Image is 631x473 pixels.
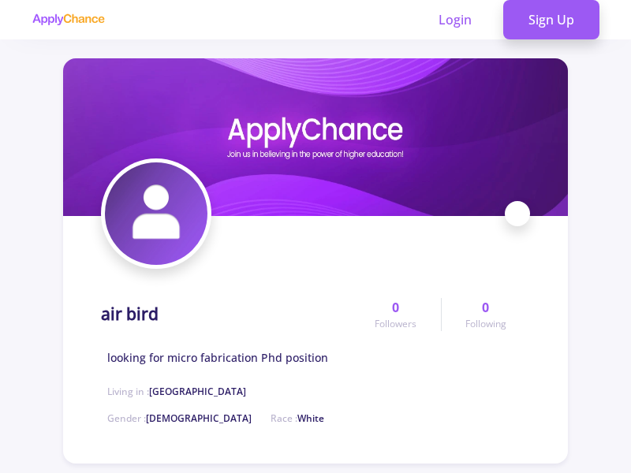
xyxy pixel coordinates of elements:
img: applychance logo text only [32,13,105,26]
h1: air bird [101,304,159,324]
span: looking for micro fabrication Phd position [107,349,328,366]
img: air birdavatar [105,162,207,265]
a: 0Followers [351,298,440,331]
span: 0 [392,298,399,317]
span: White [297,412,324,425]
span: [GEOGRAPHIC_DATA] [149,385,246,398]
span: Followers [375,317,416,331]
span: Gender : [107,412,252,425]
span: Living in : [107,385,246,398]
span: Race : [271,412,324,425]
span: 0 [482,298,489,317]
img: air birdcover image [63,58,568,216]
a: 0Following [441,298,530,331]
span: [DEMOGRAPHIC_DATA] [146,412,252,425]
span: Following [465,317,506,331]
